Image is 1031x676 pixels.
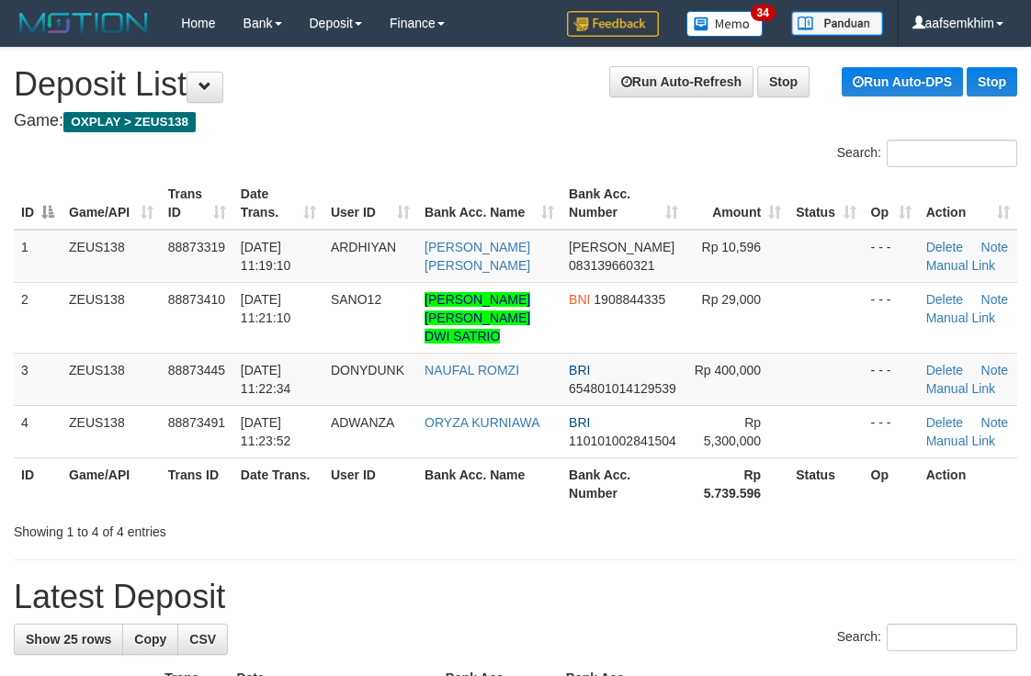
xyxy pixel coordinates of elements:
[981,240,1009,254] a: Note
[14,230,62,283] td: 1
[561,177,685,230] th: Bank Acc. Number: activate to sort column ascending
[14,457,62,510] th: ID
[887,624,1017,651] input: Search:
[685,177,788,230] th: Amount: activate to sort column ascending
[788,457,863,510] th: Status
[323,177,417,230] th: User ID: activate to sort column ascending
[864,405,919,457] td: - - -
[62,457,161,510] th: Game/API
[331,363,404,377] span: DONYDUNK
[887,140,1017,167] input: Search:
[161,457,233,510] th: Trans ID
[926,381,996,396] a: Manual Link
[864,282,919,353] td: - - -
[695,363,761,377] span: Rp 400,000
[685,457,788,510] th: Rp 5.739.596
[168,240,225,254] span: 88873319
[837,140,1017,167] label: Search:
[331,240,396,254] span: ARDHIYAN
[417,177,561,230] th: Bank Acc. Name: activate to sort column ascending
[926,415,963,430] a: Delete
[241,363,291,396] span: [DATE] 11:22:34
[14,353,62,405] td: 3
[926,258,996,273] a: Manual Link
[751,5,776,21] span: 34
[233,457,323,510] th: Date Trans.
[241,292,291,325] span: [DATE] 11:21:10
[14,579,1017,615] h1: Latest Deposit
[594,292,665,307] span: Copy 1908844335 to clipboard
[567,11,659,37] img: Feedback.jpg
[919,177,1017,230] th: Action: activate to sort column ascending
[425,363,519,377] a: NAUFAL ROMZI
[926,310,996,325] a: Manual Link
[62,353,161,405] td: ZEUS138
[791,11,883,36] img: panduan.png
[425,415,540,430] a: ORYZA KURNIAWA
[609,66,753,97] a: Run Auto-Refresh
[63,112,196,132] span: OXPLAY > ZEUS138
[864,177,919,230] th: Op: activate to sort column ascending
[417,457,561,510] th: Bank Acc. Name
[926,363,963,377] a: Delete
[425,240,530,273] a: [PERSON_NAME] [PERSON_NAME]
[189,632,216,647] span: CSV
[62,405,161,457] td: ZEUS138
[569,258,654,273] span: Copy 083139660321 to clipboard
[241,240,291,273] span: [DATE] 11:19:10
[981,415,1009,430] a: Note
[331,415,394,430] span: ADWANZA
[233,177,323,230] th: Date Trans.: activate to sort column ascending
[569,240,674,254] span: [PERSON_NAME]
[161,177,233,230] th: Trans ID: activate to sort column ascending
[323,457,417,510] th: User ID
[919,457,1017,510] th: Action
[981,292,1009,307] a: Note
[842,67,963,96] a: Run Auto-DPS
[569,381,676,396] span: Copy 654801014129539 to clipboard
[967,67,1017,96] a: Stop
[168,292,225,307] span: 88873410
[757,66,810,97] a: Stop
[14,112,1017,130] h4: Game:
[981,363,1009,377] a: Note
[26,632,111,647] span: Show 25 rows
[569,415,590,430] span: BRI
[14,405,62,457] td: 4
[926,240,963,254] a: Delete
[686,11,764,37] img: Button%20Memo.svg
[14,515,416,541] div: Showing 1 to 4 of 4 entries
[14,282,62,353] td: 2
[425,292,530,344] a: [PERSON_NAME] [PERSON_NAME] DWI SATRIO
[788,177,863,230] th: Status: activate to sort column ascending
[864,457,919,510] th: Op
[702,240,762,254] span: Rp 10,596
[14,66,1017,103] h1: Deposit List
[926,434,996,448] a: Manual Link
[331,292,381,307] span: SANO12
[702,292,762,307] span: Rp 29,000
[168,363,225,377] span: 88873445
[62,230,161,283] td: ZEUS138
[569,292,590,307] span: BNI
[168,415,225,430] span: 88873491
[122,624,178,655] a: Copy
[14,9,153,37] img: MOTION_logo.png
[561,457,685,510] th: Bank Acc. Number
[864,353,919,405] td: - - -
[14,624,123,655] a: Show 25 rows
[241,415,291,448] span: [DATE] 11:23:52
[62,177,161,230] th: Game/API: activate to sort column ascending
[62,282,161,353] td: ZEUS138
[864,230,919,283] td: - - -
[837,624,1017,651] label: Search:
[14,177,62,230] th: ID: activate to sort column descending
[704,415,761,448] span: Rp 5,300,000
[569,434,676,448] span: Copy 110101002841504 to clipboard
[134,632,166,647] span: Copy
[177,624,228,655] a: CSV
[926,292,963,307] a: Delete
[569,363,590,377] span: BRI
